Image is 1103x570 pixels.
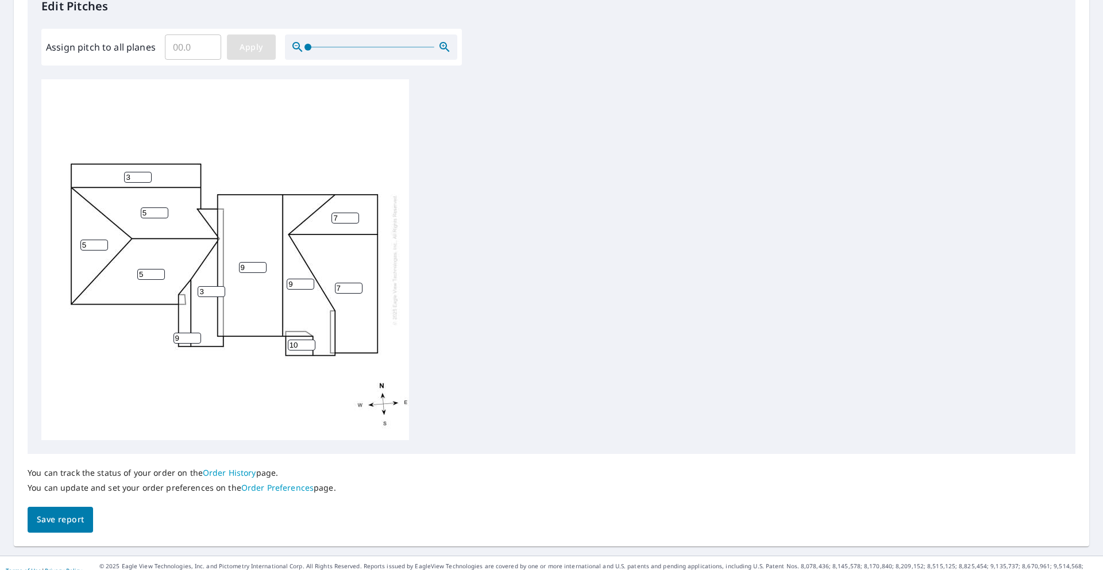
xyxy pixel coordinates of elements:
a: Order History [203,467,256,478]
p: You can update and set your order preferences on the page. [28,483,336,493]
label: Assign pitch to all planes [46,40,156,54]
button: Apply [227,34,276,60]
span: Save report [37,513,84,527]
a: Order Preferences [241,482,314,493]
input: 00.0 [165,31,221,63]
button: Save report [28,507,93,533]
span: Apply [236,40,267,55]
p: You can track the status of your order on the page. [28,468,336,478]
